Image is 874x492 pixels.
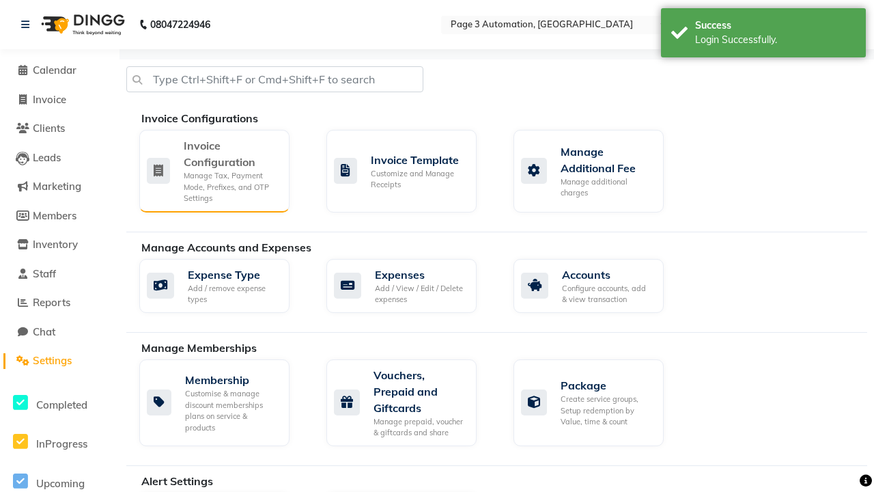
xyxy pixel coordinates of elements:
b: 08047224946 [150,5,210,44]
a: Inventory [3,237,116,253]
a: Leads [3,150,116,166]
div: Create service groups, Setup redemption by Value, time & count [561,394,653,428]
div: Login Successfully. [695,33,856,47]
div: Package [561,377,653,394]
div: Manage Additional Fee [561,143,653,176]
a: Vouchers, Prepaid and GiftcardsManage prepaid, voucher & giftcards and share [326,359,493,446]
span: Settings [33,354,72,367]
a: Invoice ConfigurationManage Tax, Payment Mode, Prefixes, and OTP Settings [139,130,306,213]
div: Customize and Manage Receipts [371,168,466,191]
span: Upcoming [36,477,85,490]
a: Clients [3,121,116,137]
span: Staff [33,267,56,280]
div: Add / View / Edit / Delete expenses [375,283,466,305]
div: Manage additional charges [561,176,653,199]
a: Expense TypeAdd / remove expense types [139,259,306,313]
a: Chat [3,325,116,340]
span: Completed [36,398,87,411]
div: Expense Type [188,266,279,283]
div: Expenses [375,266,466,283]
input: Type Ctrl+Shift+F or Cmd+Shift+F to search [126,66,423,92]
a: AccountsConfigure accounts, add & view transaction [513,259,680,313]
span: Chat [33,325,55,338]
a: Settings [3,353,116,369]
div: Invoice Template [371,152,466,168]
a: Calendar [3,63,116,79]
div: Add / remove expense types [188,283,279,305]
a: Members [3,208,116,224]
a: Reports [3,295,116,311]
a: Manage Additional FeeManage additional charges [513,130,680,213]
a: Staff [3,266,116,282]
div: Manage prepaid, voucher & giftcards and share [373,416,466,439]
div: Manage Tax, Payment Mode, Prefixes, and OTP Settings [184,170,279,204]
div: Customise & manage discount memberships plans on service & products [185,388,279,433]
img: logo [35,5,128,44]
span: InProgress [36,437,87,450]
span: Invoice [33,93,66,106]
a: MembershipCustomise & manage discount memberships plans on service & products [139,359,306,446]
div: Membership [185,372,279,388]
div: Accounts [562,266,653,283]
span: Marketing [33,180,81,193]
div: Vouchers, Prepaid and Giftcards [373,367,466,416]
div: Configure accounts, add & view transaction [562,283,653,305]
a: Marketing [3,179,116,195]
a: Invoice TemplateCustomize and Manage Receipts [326,130,493,213]
a: Invoice [3,92,116,108]
div: Success [695,18,856,33]
span: Leads [33,151,61,164]
span: Members [33,209,76,222]
a: PackageCreate service groups, Setup redemption by Value, time & count [513,359,680,446]
span: Reports [33,296,70,309]
div: Invoice Configuration [184,137,279,170]
span: Clients [33,122,65,135]
a: ExpensesAdd / View / Edit / Delete expenses [326,259,493,313]
span: Calendar [33,64,76,77]
span: Inventory [33,238,78,251]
